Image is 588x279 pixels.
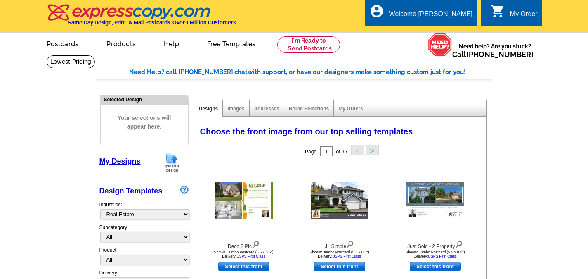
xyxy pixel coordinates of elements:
a: My Orders [338,106,363,112]
span: chat [234,68,248,76]
a: Products [93,33,149,53]
span: Page [305,149,316,155]
i: account_circle [369,4,384,19]
img: help [428,33,452,57]
div: Need Help? call [PHONE_NUMBER], with support, or have our designers make something custom just fo... [129,67,492,77]
a: My Designs [99,157,141,165]
span: Call [452,50,534,59]
div: Shown: Jumbo Postcard (5.5 x 8.5") Delivery: [390,250,481,258]
i: shopping_cart [490,4,505,19]
img: JL Simple [311,182,368,219]
div: Industries: [99,197,189,224]
button: < [351,145,364,155]
img: design-wizard-help-icon.png [180,186,189,194]
div: Selected Design [101,95,188,103]
div: My Order [510,10,538,22]
a: Help [151,33,192,53]
div: Product: [99,246,189,269]
a: use this design [218,262,269,271]
a: Same Day Design, Print, & Mail Postcards. Over 1 Million Customers. [47,10,237,26]
button: > [366,145,379,155]
a: Design Templates [99,187,163,195]
img: view design details [346,239,354,248]
a: Images [227,106,244,112]
a: USPS First Class [332,254,361,258]
a: Postcards [33,33,92,53]
div: Just Sold - 2 Property [390,239,481,250]
img: upload-design [161,152,182,173]
a: shopping_cart My Order [490,9,538,19]
div: Welcome [PERSON_NAME] [389,10,472,22]
h4: Same Day Design, Print, & Mail Postcards. Over 1 Million Customers. [68,19,237,26]
a: Designs [199,106,218,112]
a: [PHONE_NUMBER] [466,50,534,59]
a: Route Selections [289,106,329,112]
span: Your selections will appear here. [107,105,182,139]
img: view design details [455,239,463,248]
div: Subcategory: [99,224,189,246]
div: Shown: Jumbo Postcard (5.5 x 8.5") Delivery: [198,250,289,258]
a: use this design [410,262,461,271]
img: Deco 2 Pic [215,182,273,219]
div: Deco 2 Pic [198,239,289,250]
a: USPS First Class [428,254,457,258]
a: Free Templates [194,33,269,53]
img: view design details [252,239,260,248]
img: Just Sold - 2 Property [406,182,464,219]
a: USPS First Class [236,254,265,258]
iframe: LiveChat chat widget [472,253,588,279]
span: Choose the front image from our top selling templates [200,127,413,136]
div: JL Simple [294,239,385,250]
a: use this design [314,262,365,271]
a: Addresses [254,106,279,112]
span: of 95 [336,149,347,155]
div: Shown: Jumbo Postcard (5.5 x 8.5") Delivery: [294,250,385,258]
span: Need help? Are you stuck? [452,42,538,59]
